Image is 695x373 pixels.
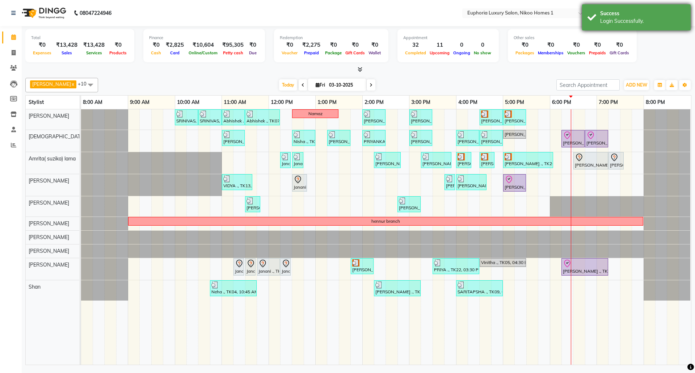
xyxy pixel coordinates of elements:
div: ₹0 [536,41,565,49]
span: [PERSON_NAME] [29,113,69,119]
div: [PERSON_NAME] ., TK29, 06:30 PM-07:15 PM, EP-[PERSON_NAME] [574,153,607,168]
div: 0 [472,41,493,49]
a: 5:00 PM [503,97,526,108]
div: Janani ., TK08, 12:15 PM-12:25 PM, EP-Ultimate Damage Control (Add On) [281,259,290,274]
div: ₹0 [514,41,536,49]
input: Search Appointment [556,79,620,91]
div: [PERSON_NAME], TK25, 04:30 PM-05:00 PM, EL-HAIR CUT (Senior Stylist) with hairwash MEN [480,110,502,124]
div: Neha ., TK04, 10:45 AM-11:45 AM, EP-Artistic Cut - Creative Stylist [211,281,256,295]
div: [PERSON_NAME] ., TK20, 04:00 PM-04:30 PM, EL-HAIR CUT (Senior Stylist) with hairwash MEN [457,131,479,145]
a: 9:00 AM [128,97,151,108]
a: 1:00 PM [316,97,338,108]
div: Total [31,35,129,41]
button: ADD NEW [624,80,649,90]
div: SRINIVAS, TK06, 10:30 AM-11:00 AM, EP-[PERSON_NAME] Trim/Design MEN [199,110,221,124]
div: SARITAPSHA ., TK09, 04:00 PM-05:00 PM, EP-Color My Root Self [457,281,502,295]
div: [PERSON_NAME] ., TK26, 04:00 PM-04:20 PM, EL-Upperlip Threading [457,153,471,167]
span: Fri [314,82,327,88]
div: [PERSON_NAME] ., TK28, 06:15 PM-06:45 PM, EL-HAIR CUT (Senior Stylist) with hairwash MEN [562,131,584,146]
a: 8:00 PM [644,97,667,108]
div: [PERSON_NAME], TK01, 02:45 PM-03:15 PM, EP-Shoulder & Back (30 Mins) [398,197,420,211]
span: Services [84,50,104,55]
a: 7:00 PM [597,97,620,108]
a: 4:00 PM [456,97,479,108]
a: 11:00 AM [222,97,248,108]
div: [PERSON_NAME] ., TK23, 06:15 PM-07:15 PM, EP-Artistic Cut - Creative Stylist [562,259,607,274]
div: ₹0 [344,41,367,49]
span: Prepaid [302,50,321,55]
div: [PERSON_NAME] ., TK24, 05:00 PM-05:30 PM, EL-HAIR CUT (Senior Stylist) with hairwash MEN [504,131,525,138]
div: [PERSON_NAME] ., TK29, 07:15 PM-07:35 PM, EL-Eyebrows Threading [609,153,623,168]
span: Upcoming [428,50,451,55]
div: PRIYA ., TK22, 03:30 PM-04:30 PM, EP-Artistic Cut - Senior Stylist [433,259,479,273]
div: SRINIVAS, TK06, 10:00 AM-10:30 AM, EL-HAIR CUT (Senior Stylist) with hairwash MEN [176,110,197,124]
span: Due [247,50,258,55]
div: ₹0 [587,41,608,49]
span: [PERSON_NAME] [29,261,69,268]
span: Prepaids [587,50,608,55]
span: Gift Cards [344,50,367,55]
div: ₹95,305 [219,41,247,49]
a: 2:00 PM [363,97,386,108]
span: Cash [149,50,163,55]
img: logo [18,3,68,23]
div: ₹0 [565,41,587,49]
div: ₹0 [31,41,53,49]
div: hennur branch [371,218,400,225]
div: 0 [451,41,472,49]
span: Wallet [367,50,383,55]
div: 11 [428,41,451,49]
span: Memberships [536,50,565,55]
div: Janani, TK16, 12:15 PM-12:20 PM, EP-Under Arms Intimate [281,153,290,167]
div: ₹2,275 [299,41,323,49]
div: Abhishek ., TK07, 11:00 AM-11:30 AM, EL-HAIR CUT (Senior Stylist) with hairwash MEN [223,110,244,124]
div: Abhishek ., TK07, 11:30 AM-12:15 PM, EP-Cover Fusion MEN [246,110,279,124]
span: Vouchers [565,50,587,55]
div: [PERSON_NAME] ., TK03, 02:15 PM-03:15 PM, EP-Color My Root KP [375,281,420,295]
div: Nisha ., TK10, 12:30 PM-01:00 PM, EL-HAIR CUT (Junior Stylist) with hairwash MEN [293,131,315,145]
a: 3:00 PM [409,97,432,108]
span: Online/Custom [187,50,219,55]
div: ₹0 [367,41,383,49]
div: ₹0 [323,41,344,49]
span: Amrita( suzika) lama [29,155,76,162]
span: Package [323,50,344,55]
span: Today [279,79,297,91]
div: [PERSON_NAME], TK25, 05:00 PM-05:30 PM, EP-Color Fusion MEN [504,110,525,124]
span: Products [108,50,129,55]
div: ₹0 [280,41,299,49]
div: ₹0 [149,41,163,49]
div: [PERSON_NAME], TK14, 11:00 AM-11:30 AM, EL-HAIR CUT (Senior Stylist) with hairwash MEN [223,131,244,145]
a: 8:00 AM [81,97,104,108]
span: Completed [403,50,428,55]
div: Success [600,10,685,17]
span: Packages [514,50,536,55]
input: 2025-10-03 [327,80,363,91]
span: Shan [29,284,41,290]
div: [PERSON_NAME] ., TK26, 04:30 PM-04:50 PM, EL-Eyebrows Threading [480,153,494,167]
span: [DEMOGRAPHIC_DATA] [29,133,85,140]
div: [PERSON_NAME] ., TK20, 04:30 PM-05:00 PM, EP-[PERSON_NAME] Trim/Design MEN [480,131,502,145]
div: Vinitha ., TK05, 04:30 PM-05:30 PM, EP-Artistic Cut - Creative Stylist [480,259,525,266]
span: Gift Cards [608,50,631,55]
a: 6:00 PM [550,97,573,108]
span: [PERSON_NAME] [29,220,69,227]
b: 08047224946 [80,3,111,23]
div: ₹13,428 [53,41,80,49]
div: Janani ., TK08, 11:45 AM-12:15 PM, EP-Ironing/Tongs (No wash) M [258,259,279,274]
a: 10:00 AM [175,97,201,108]
div: ₹0 [247,41,259,49]
div: [PERSON_NAME] ., TK03, 02:15 PM-02:50 PM, EP-Tefiti Coffee Pedi [375,153,400,167]
span: No show [472,50,493,55]
div: Namaz [308,110,323,117]
div: Janani, TK16, 12:30 PM-12:45 PM, EP-Upperlip Intimate [293,153,303,167]
div: [PERSON_NAME] ., TK17, 01:15 PM-01:45 PM, EL-HAIR CUT (Junior Stylist) with hairwash MEN [328,131,350,145]
div: Login Successfully. [600,17,685,25]
span: [PERSON_NAME] [32,81,71,87]
span: Petty cash [221,50,245,55]
div: Redemption [280,35,383,41]
span: Stylist [29,99,44,105]
a: 12:00 PM [269,97,295,108]
a: x [71,81,74,87]
span: [PERSON_NAME] [29,234,69,240]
